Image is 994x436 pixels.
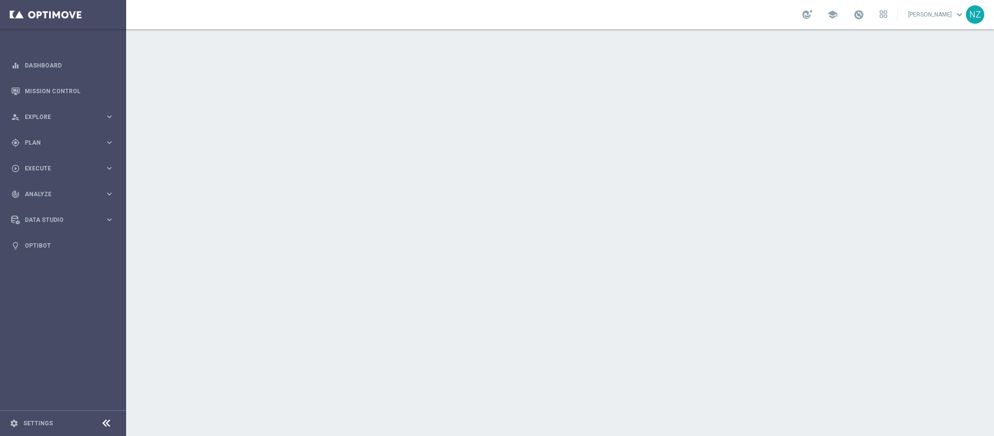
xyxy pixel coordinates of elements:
[25,166,105,171] span: Execute
[25,52,114,78] a: Dashboard
[11,216,114,224] button: Data Studio keyboard_arrow_right
[11,241,20,250] i: lightbulb
[11,190,114,198] button: track_changes Analyze keyboard_arrow_right
[25,140,105,146] span: Plan
[11,139,114,147] button: gps_fixed Plan keyboard_arrow_right
[25,114,105,120] span: Explore
[11,113,105,121] div: Explore
[10,419,18,428] i: settings
[105,112,114,121] i: keyboard_arrow_right
[11,138,20,147] i: gps_fixed
[966,5,984,24] div: NZ
[105,189,114,199] i: keyboard_arrow_right
[25,191,105,197] span: Analyze
[25,217,105,223] span: Data Studio
[954,9,965,20] span: keyboard_arrow_down
[11,138,105,147] div: Plan
[105,138,114,147] i: keyboard_arrow_right
[11,190,20,199] i: track_changes
[11,233,114,258] div: Optibot
[11,165,114,172] button: play_circle_outline Execute keyboard_arrow_right
[11,113,20,121] i: person_search
[11,164,20,173] i: play_circle_outline
[11,62,114,69] button: equalizer Dashboard
[105,164,114,173] i: keyboard_arrow_right
[11,190,105,199] div: Analyze
[11,61,20,70] i: equalizer
[11,164,105,173] div: Execute
[11,87,114,95] button: Mission Control
[25,233,114,258] a: Optibot
[827,9,838,20] span: school
[11,216,105,224] div: Data Studio
[23,420,53,426] a: Settings
[907,7,966,22] a: [PERSON_NAME]keyboard_arrow_down
[11,113,114,121] button: person_search Explore keyboard_arrow_right
[25,78,114,104] a: Mission Control
[11,52,114,78] div: Dashboard
[11,242,114,250] button: lightbulb Optibot
[11,78,114,104] div: Mission Control
[105,215,114,224] i: keyboard_arrow_right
